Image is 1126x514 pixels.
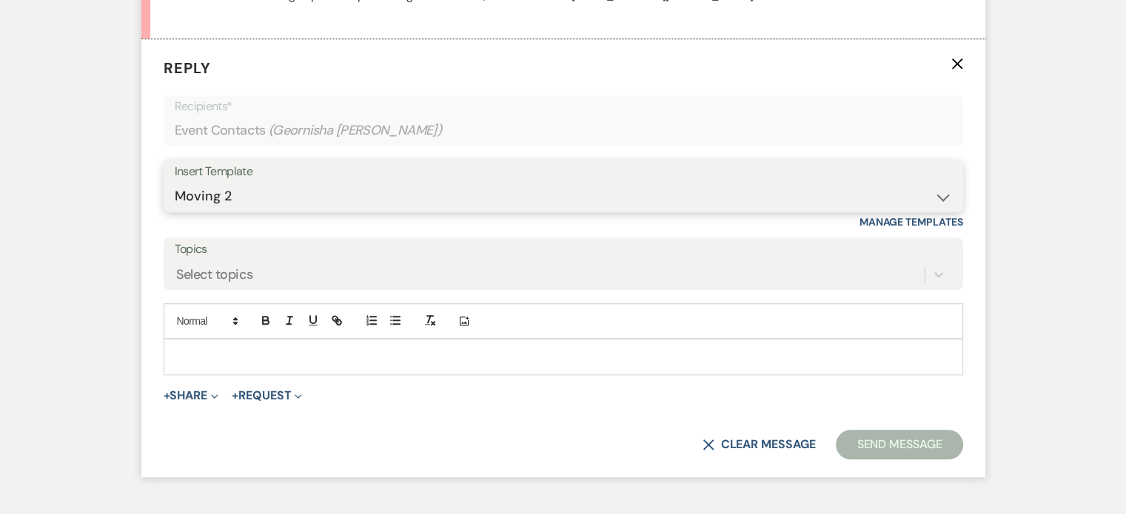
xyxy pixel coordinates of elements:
div: Select topics [176,265,253,285]
button: Send Message [836,430,962,459]
div: Insert Template [175,161,952,183]
button: Share [164,390,219,402]
div: Event Contacts [175,116,952,145]
button: Clear message [703,439,815,450]
a: Manage Templates [859,215,963,229]
span: ( Geornisha [PERSON_NAME] ) [269,121,443,141]
button: Request [232,390,302,402]
span: + [164,390,170,402]
p: Recipients* [175,97,952,116]
label: Topics [175,239,952,260]
span: + [232,390,238,402]
span: Reply [164,58,211,78]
